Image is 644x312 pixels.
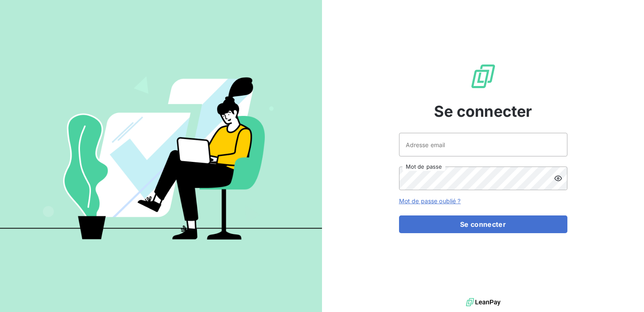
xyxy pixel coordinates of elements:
[434,100,532,123] span: Se connecter
[399,133,567,156] input: placeholder
[466,296,500,309] img: logo
[399,215,567,233] button: Se connecter
[470,63,497,90] img: Logo LeanPay
[399,197,461,204] a: Mot de passe oublié ?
